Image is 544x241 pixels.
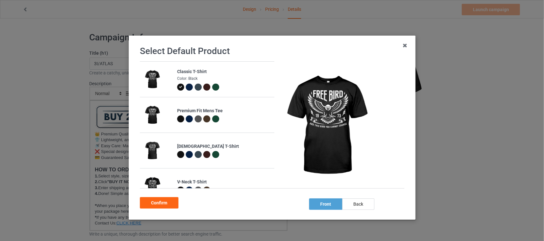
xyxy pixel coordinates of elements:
[177,143,271,150] div: [DEMOGRAPHIC_DATA] T-Shirt
[309,198,342,210] div: front
[140,197,178,209] div: Confirm
[177,179,271,185] div: V-Neck T-Shirt
[177,108,271,114] div: Premium Fit Mens Tee
[177,69,271,75] div: Classic T-Shirt
[140,45,404,57] h1: Select Default Product
[342,198,374,210] div: back
[177,76,271,81] div: Color: Black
